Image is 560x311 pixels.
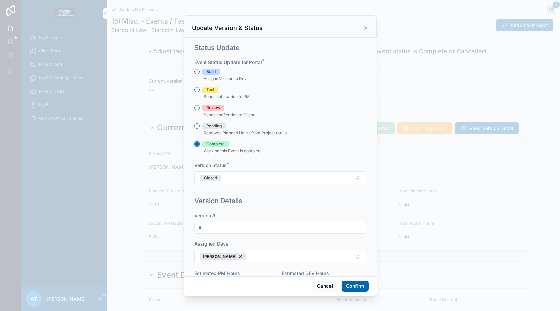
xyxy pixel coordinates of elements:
div: Test [206,87,214,93]
button: Select Button [194,250,366,263]
span: Version # [194,213,215,218]
div: Review [206,105,220,111]
div: Closed [204,175,217,181]
h1: Status Update [194,43,240,52]
span: Estimated DEV Hours [282,270,329,276]
span: [PERSON_NAME] [203,254,236,259]
span: Estimated PM Hours [194,270,240,276]
span: Version Status [194,162,227,168]
div: Complete [206,141,225,147]
span: Sends notification to Client [204,112,254,117]
button: Select Button [194,171,366,184]
span: Event Status Update for Portal [194,59,262,65]
h3: Update Version & Status [192,24,263,32]
span: Assigned Devs [194,241,228,247]
div: Pending [206,123,222,129]
div: Build [206,69,216,75]
button: Confirm [342,281,368,292]
span: Sends notification to PM [204,94,250,99]
button: Cancel [313,281,338,292]
button: Unselect 9 [200,253,246,260]
span: Work on this Event is complete [204,148,262,153]
span: Assigns Version to Dev [204,76,247,81]
span: Removes Planned Hours from Project totals [204,130,287,135]
h1: Version Details [194,196,242,206]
